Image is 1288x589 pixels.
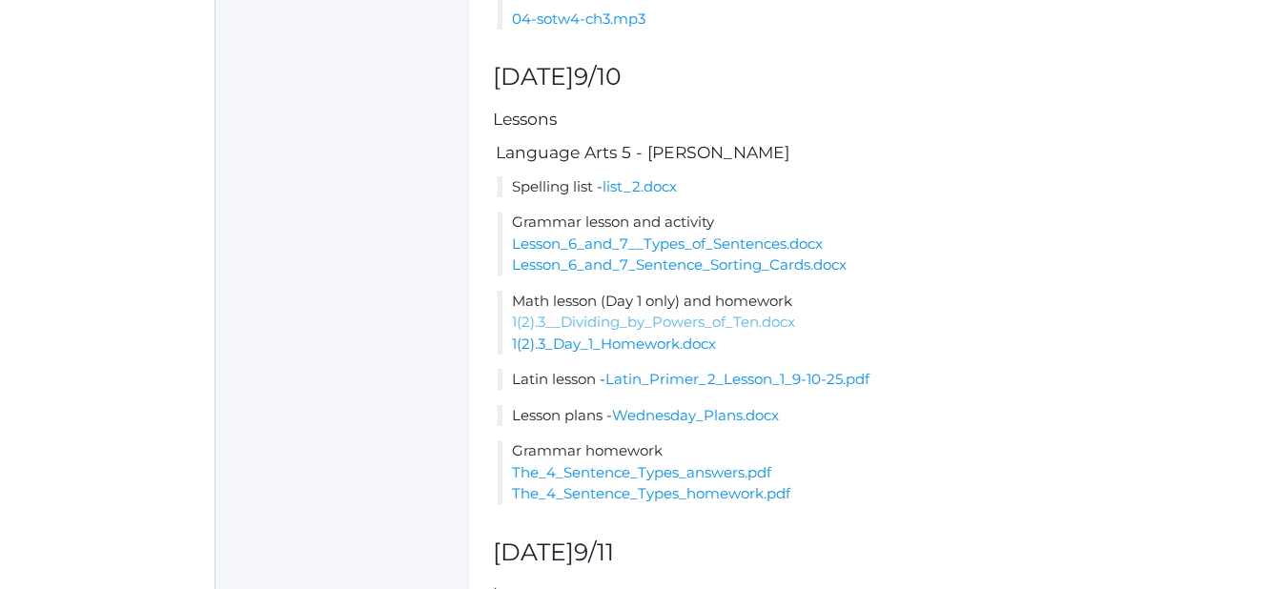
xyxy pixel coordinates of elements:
a: Lesson_6_and_7__Types_of_Sentences.docx [512,234,823,253]
a: 04-sotw4-ch3.mp3 [512,10,645,28]
a: Latin_Primer_2_Lesson_1_9-10-25.pdf [605,370,869,388]
a: 1(2).3__Dividing_by_Powers_of_Ten.docx [512,313,795,331]
span: 9/11 [574,538,614,566]
a: Wednesday_Plans.docx [612,406,779,424]
a: 1(2).3_Day_1_Homework.docx [512,335,716,353]
a: The_4_Sentence_Types_homework.pdf [512,484,790,502]
a: list_2.docx [603,177,677,195]
a: Lesson_6_and_7_Sentence_Sorting_Cards.docx [512,255,847,274]
span: 9/10 [574,62,622,91]
a: The_4_Sentence_Types_answers.pdf [512,463,771,481]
